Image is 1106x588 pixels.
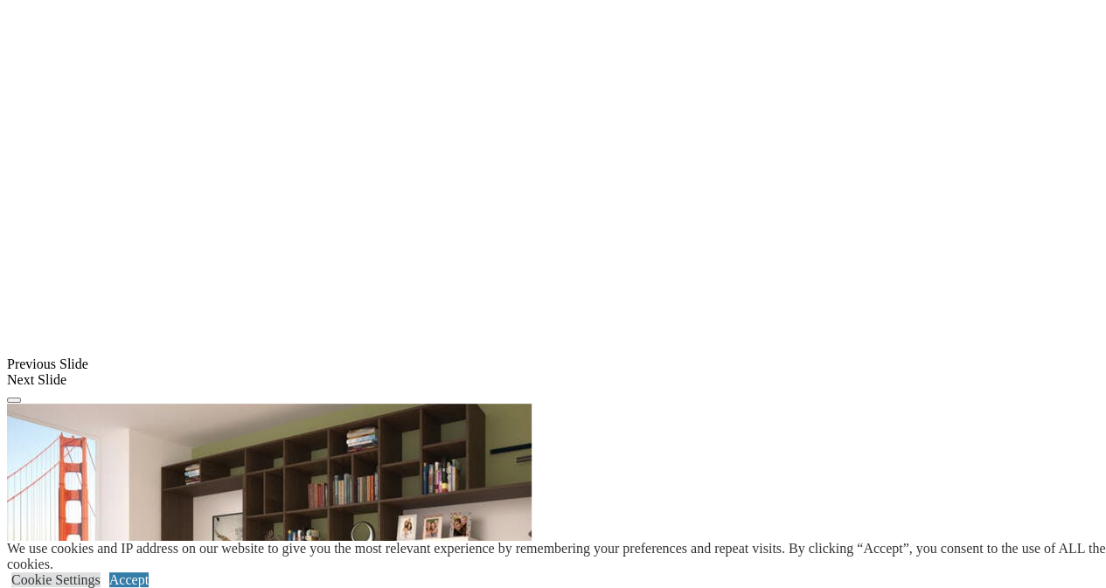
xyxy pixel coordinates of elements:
div: Previous Slide [7,356,1099,372]
button: Click here to pause slide show [7,398,21,403]
div: Next Slide [7,372,1099,388]
a: Accept [109,572,149,587]
a: Cookie Settings [11,572,101,587]
div: We use cookies and IP address on our website to give you the most relevant experience by remember... [7,541,1106,572]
